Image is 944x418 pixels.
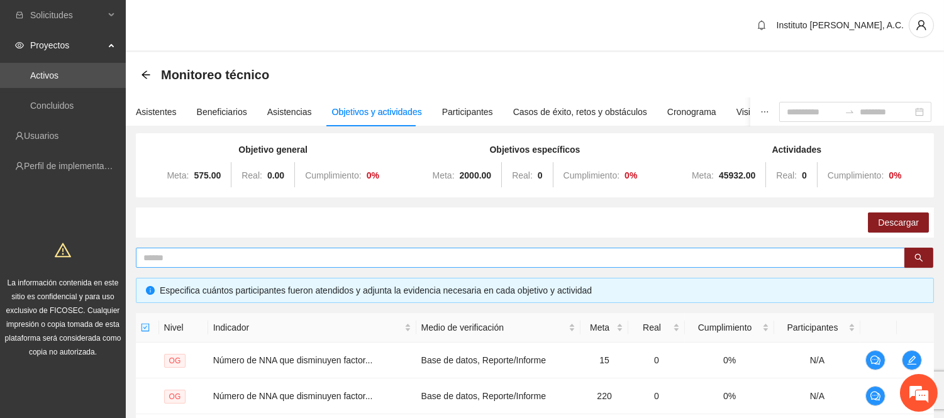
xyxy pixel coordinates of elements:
strong: 0 % [625,170,637,180]
span: Meta: [167,170,189,180]
span: La información contenida en este sitio es confidencial y para uso exclusivo de FICOSEC. Cualquier... [5,278,121,356]
span: Estamos en línea. [73,137,174,264]
th: Cumplimiento [685,313,774,343]
td: N/A [774,378,860,414]
button: user [909,13,934,38]
span: warning [55,242,71,258]
td: N/A [774,343,860,378]
td: Base de datos, Reporte/Informe [416,343,581,378]
td: 0 [628,378,685,414]
span: Número de NNA que disminuyen factor... [213,355,373,365]
span: check-square [141,323,150,332]
div: Casos de éxito, retos y obstáculos [513,105,647,119]
button: Descargar [868,212,929,233]
td: 15 [580,343,628,378]
span: Medio de verificación [421,321,567,334]
button: bell [752,15,772,35]
strong: 575.00 [194,170,221,180]
span: Participantes [779,321,846,334]
span: Real [633,321,670,334]
span: Meta [586,321,614,334]
span: edit [902,355,921,365]
div: Beneficiarios [197,105,247,119]
div: Especifica cuántos participantes fueron atendidos y adjunta la evidencia necesaria en cada objeti... [160,283,924,297]
th: Real [628,313,685,343]
div: Back [141,70,151,80]
span: Cumplimiento: [828,170,884,180]
span: ellipsis [760,107,769,116]
span: bell [752,20,771,30]
div: Objetivos y actividades [332,105,422,119]
a: Usuarios [24,131,58,141]
strong: 2000.00 [460,170,492,180]
td: Base de datos, Reporte/Informe [416,378,581,414]
span: Número de NNA que disminuyen factor... [213,391,373,401]
div: Participantes [442,105,493,119]
span: Instituto [PERSON_NAME], A.C. [777,20,904,30]
th: Nivel [159,313,208,343]
span: Solicitudes [30,3,104,28]
span: to [845,107,855,117]
strong: Actividades [772,145,822,155]
span: Real: [776,170,797,180]
strong: 0 [802,170,807,180]
button: ellipsis [750,97,779,126]
strong: 0.00 [267,170,284,180]
td: 220 [580,378,628,414]
span: Cumplimiento: [305,170,361,180]
span: eye [15,41,24,50]
strong: Objetivo general [238,145,308,155]
span: Meta: [433,170,455,180]
th: Medio de verificación [416,313,581,343]
span: Descargar [878,216,919,229]
span: Indicador [213,321,402,334]
span: Cumplimiento: [564,170,619,180]
strong: 0 [538,170,543,180]
span: info-circle [146,286,155,295]
div: Asistentes [136,105,177,119]
td: 0% [685,343,774,378]
button: comment [865,350,886,370]
span: swap-right [845,107,855,117]
td: 0 [628,343,685,378]
strong: 0 % [889,170,901,180]
span: OG [164,354,186,368]
button: comment [865,386,886,406]
div: Asistencias [267,105,312,119]
div: Minimizar ventana de chat en vivo [206,6,236,36]
strong: Objetivos específicos [490,145,580,155]
th: Indicador [208,313,416,343]
span: Real: [242,170,262,180]
strong: 45932.00 [719,170,755,180]
span: search [914,253,923,263]
a: Perfil de implementadora [24,161,122,171]
button: search [904,248,933,268]
span: Cumplimiento [690,321,760,334]
td: 0% [685,378,774,414]
span: inbox [15,11,24,19]
th: Meta [580,313,628,343]
div: Visita de campo y entregables [736,105,854,119]
textarea: Escriba su mensaje y pulse “Intro” [6,282,240,326]
button: edit [902,350,922,370]
th: Participantes [774,313,860,343]
a: Activos [30,70,58,80]
span: Monitoreo técnico [161,65,269,85]
div: Cronograma [667,105,716,119]
span: Proyectos [30,33,104,58]
span: OG [164,390,186,404]
a: Concluidos [30,101,74,111]
span: arrow-left [141,70,151,80]
div: Chatee con nosotros ahora [65,64,211,80]
span: Meta: [692,170,714,180]
span: Real: [512,170,533,180]
span: user [909,19,933,31]
strong: 0 % [367,170,379,180]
